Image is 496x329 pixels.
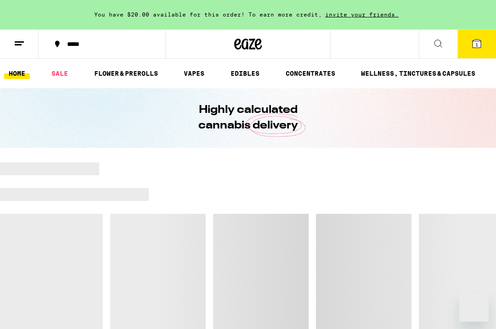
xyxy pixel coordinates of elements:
[172,102,324,134] h1: Highly calculated cannabis delivery
[94,11,322,17] span: You have $20.00 available for this order! To earn more credit,
[475,42,478,47] span: 1
[4,68,30,79] a: HOME
[459,292,489,322] iframe: Button to launch messaging window
[457,30,496,58] button: 1
[322,11,402,17] span: invite your friends.
[47,68,73,79] a: SALE
[179,68,209,79] a: VAPES
[90,68,163,79] a: FLOWER & PREROLLS
[281,68,340,79] a: CONCENTRATES
[226,68,264,79] a: EDIBLES
[356,68,480,79] a: WELLNESS, TINCTURES & CAPSULES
